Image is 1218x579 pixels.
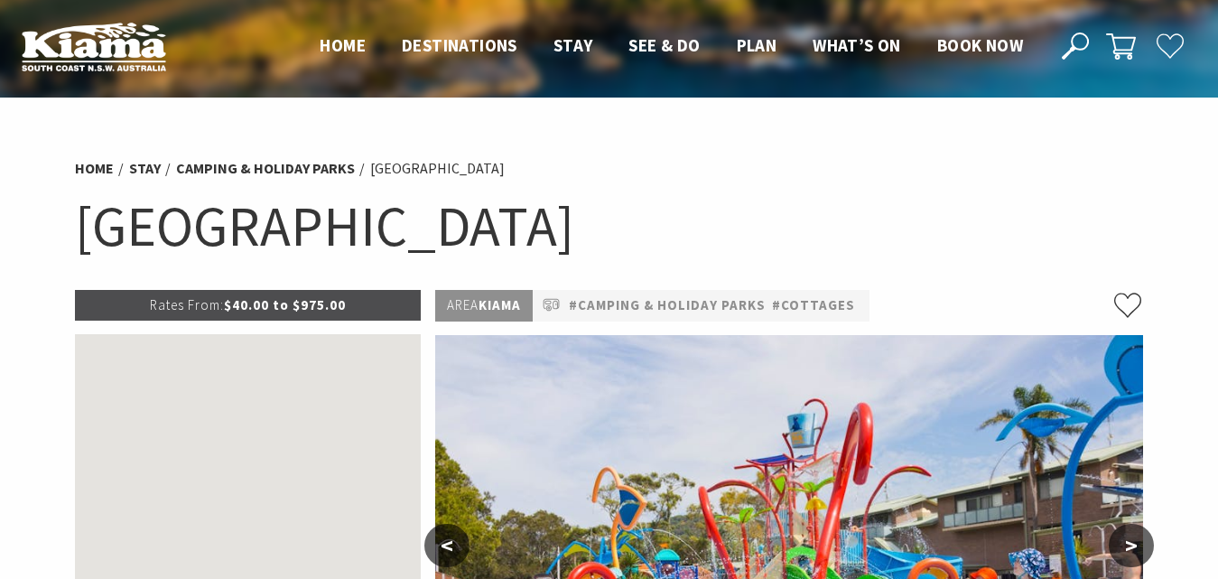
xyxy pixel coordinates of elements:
a: Camping & Holiday Parks [176,159,355,178]
span: Rates From: [150,296,224,313]
span: What’s On [813,34,901,56]
img: Kiama Logo [22,22,166,71]
span: Stay [553,34,593,56]
a: #Cottages [772,294,855,317]
span: Area [447,296,479,313]
p: Kiama [435,290,533,322]
h1: [GEOGRAPHIC_DATA] [75,190,1144,263]
span: Book now [937,34,1023,56]
span: Destinations [402,34,517,56]
a: #Camping & Holiday Parks [569,294,766,317]
a: Home [75,159,114,178]
li: [GEOGRAPHIC_DATA] [370,157,505,181]
span: Home [320,34,366,56]
button: > [1109,524,1154,567]
nav: Main Menu [302,32,1041,61]
span: Plan [737,34,777,56]
a: Stay [129,159,161,178]
span: See & Do [628,34,700,56]
p: $40.00 to $975.00 [75,290,422,321]
button: < [424,524,470,567]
